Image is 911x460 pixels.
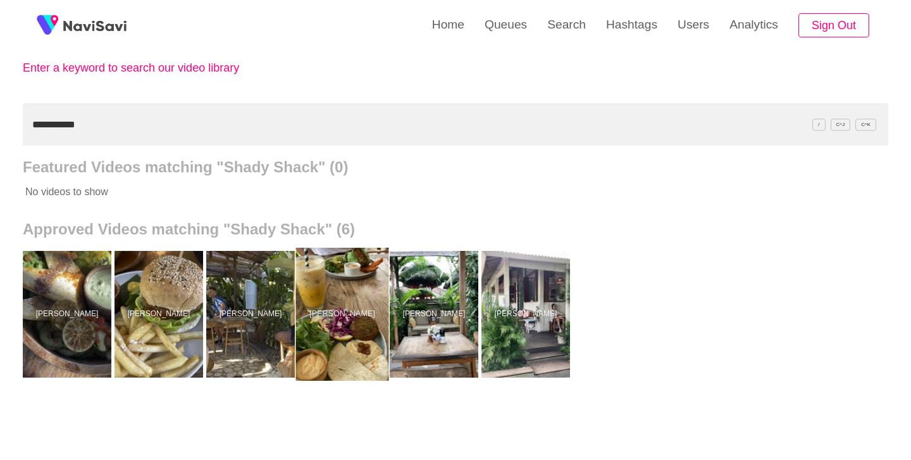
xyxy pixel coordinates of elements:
span: C^J [831,118,851,131]
img: fireSpot [63,19,127,32]
a: [PERSON_NAME]Shady Shack [390,251,481,378]
a: [PERSON_NAME]Shady Shack [206,251,298,378]
img: fireSpot [32,10,63,41]
a: [PERSON_NAME]Shady Shack [298,251,390,378]
a: [PERSON_NAME]Shady Shack [481,251,573,378]
span: / [812,118,825,131]
button: Sign Out [798,13,869,38]
a: [PERSON_NAME]Shady Shack [23,251,115,378]
h2: Featured Videos matching "Shady Shack" (0) [23,158,888,176]
span: C^K [855,118,876,131]
a: [PERSON_NAME]Shady Shack [115,251,206,378]
h2: Approved Videos matching "Shady Shack" (6) [23,220,888,238]
p: Enter a keyword to search our video library [23,61,301,75]
p: No videos to show [23,176,802,208]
